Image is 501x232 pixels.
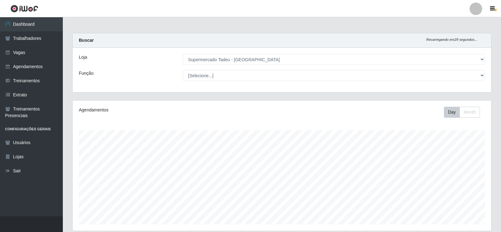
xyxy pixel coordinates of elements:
[460,107,480,118] button: Month
[79,70,94,77] label: Função
[444,107,485,118] div: Toolbar with button groups
[79,38,94,43] strong: Buscar
[10,5,38,13] img: CoreUI Logo
[426,38,477,41] i: Recarregando em 29 segundos...
[79,107,242,113] div: Agendamentos
[79,54,87,61] label: Loja
[444,107,480,118] div: First group
[444,107,460,118] button: Day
